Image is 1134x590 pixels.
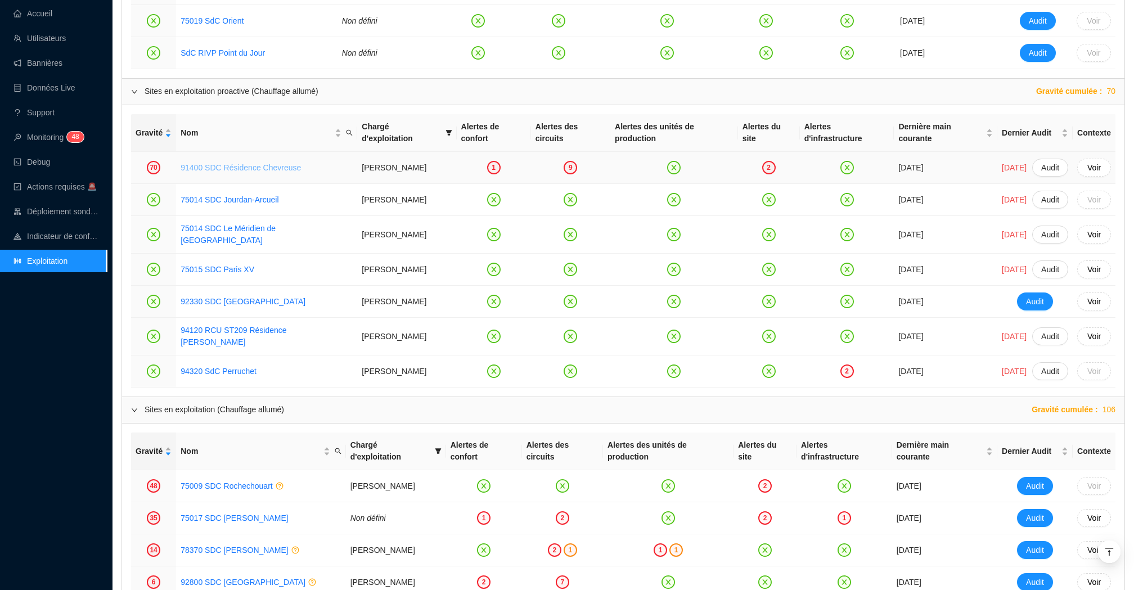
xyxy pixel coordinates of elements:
[181,366,256,377] a: 94320 SdC Perruchet
[1026,512,1044,524] span: Audit
[564,161,577,174] div: 9
[344,125,355,141] span: search
[997,433,1073,470] th: Dernier Audit
[13,207,99,216] a: clusterDéploiement sondes
[181,512,288,524] a: 75017 SDC [PERSON_NAME]
[1017,292,1053,310] button: Audit
[762,263,776,276] span: close-circle
[477,543,490,557] span: close-circle
[840,295,854,308] span: close-circle
[145,85,318,97] div: Sites en exploitation proactive (Chauffage allumé)
[759,46,773,60] span: close-circle
[147,14,160,28] span: close-circle
[487,263,501,276] span: close-circle
[13,133,80,142] a: monitorMonitoring48
[758,575,772,589] span: close-circle
[181,546,288,555] a: 78370 SDC [PERSON_NAME]
[840,228,854,241] span: close-circle
[1017,509,1053,527] button: Audit
[840,161,854,174] span: close-circle
[1002,331,1027,343] span: [DATE]
[762,193,776,206] span: close-circle
[1087,331,1101,343] span: Voir
[667,228,681,241] span: close-circle
[531,114,610,152] th: Alertes des circuits
[477,575,490,589] div: 2
[1041,162,1059,174] span: Audit
[1041,366,1059,377] span: Audit
[181,264,254,276] a: 75015 SDC Paris XV
[176,433,345,470] th: Nom
[1077,541,1111,559] button: Voir
[610,114,738,152] th: Alertes des unités de production
[147,193,160,206] span: close-circle
[147,263,160,276] span: close-circle
[894,254,997,286] td: [DATE]
[840,46,854,60] span: close-circle
[840,364,854,378] div: 2
[13,108,55,117] a: questionSupport
[13,157,50,166] a: codeDebug
[667,263,681,276] span: close-circle
[471,14,485,28] span: close-circle
[552,46,565,60] span: close-circle
[1077,327,1111,345] button: Voir
[603,433,733,470] th: Alertes des unités de production
[1073,433,1115,470] th: Contexte
[762,295,776,308] span: close-circle
[660,46,674,60] span: close-circle
[894,286,997,318] td: [DATE]
[181,195,278,204] a: 75014 SDC Jourdan-Arcueil
[181,577,305,588] a: 92800 SDC [GEOGRAPHIC_DATA]
[1077,362,1111,380] button: Voir
[892,502,997,534] td: [DATE]
[564,228,577,241] span: close-circle
[13,58,62,67] a: notificationBannières
[840,330,854,343] span: close-circle
[1002,127,1059,139] span: Dernier Audit
[350,481,415,490] span: [PERSON_NAME]
[840,263,854,276] span: close-circle
[796,433,892,470] th: Alertes d'infrastructure
[71,133,75,141] span: 4
[894,152,997,184] td: [DATE]
[1087,577,1101,588] span: Voir
[181,127,332,139] span: Nom
[181,48,265,57] a: SdC RIVP Point du Jour
[1036,85,1102,97] span: Gravité cumulée :
[1032,327,1068,345] button: Audit
[136,445,163,457] span: Gravité
[346,129,353,136] span: search
[362,367,426,376] span: [PERSON_NAME]
[147,46,160,60] span: close-circle
[181,15,244,27] a: 75019 SdC Orient
[1032,226,1068,244] button: Audit
[350,514,386,523] span: Non défini
[1087,544,1101,556] span: Voir
[181,544,288,556] a: 78370 SDC [PERSON_NAME]
[1077,260,1111,278] button: Voir
[661,479,675,493] span: close-circle
[667,364,681,378] span: close-circle
[487,228,501,241] span: close-circle
[1102,404,1115,416] span: 106
[181,481,272,490] a: 75009 SDC Rochechouart
[181,224,276,245] a: 75014 SDC Le Méridien de [GEOGRAPHIC_DATA]
[667,295,681,308] span: close-circle
[840,193,854,206] span: close-circle
[181,162,301,174] a: 91400 SDC Résidence Chevreuse
[350,546,415,555] span: [PERSON_NAME]
[1077,44,1111,62] button: Voir
[1087,15,1100,27] span: Voir
[1017,541,1053,559] button: Audit
[762,364,776,378] span: close-circle
[1026,577,1044,588] span: Audit
[654,543,667,557] div: 1
[1087,194,1101,206] span: Voir
[487,161,501,174] div: 1
[362,230,426,239] span: [PERSON_NAME]
[27,182,97,191] span: Actions requises 🚨
[1002,162,1027,174] span: [DATE]
[1002,264,1027,276] span: [DATE]
[1077,191,1111,209] button: Voir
